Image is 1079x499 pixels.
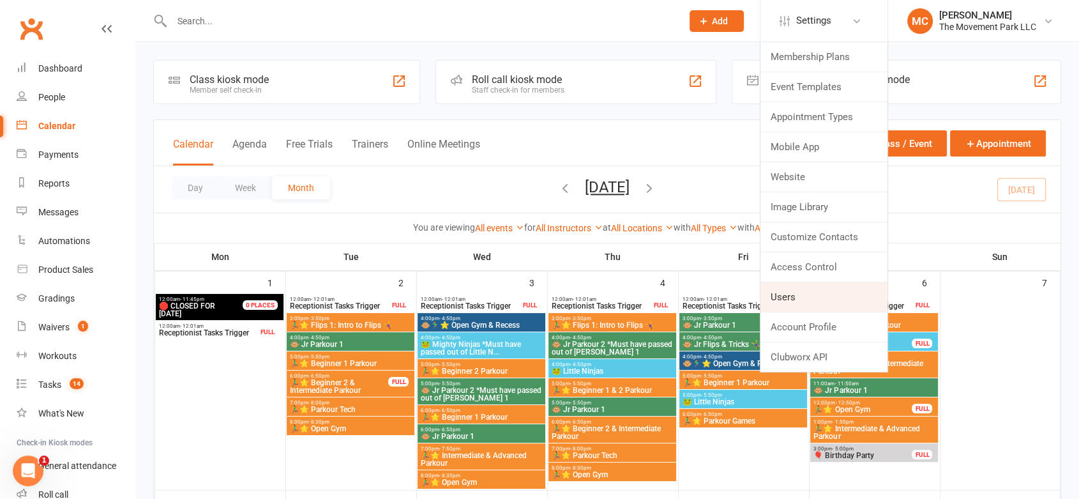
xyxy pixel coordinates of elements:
a: Dashboard [17,54,135,83]
a: Appointment Types [760,102,887,132]
span: 🐵 Jr Parkour 2 *Must have passed out of [PERSON_NAME] 1 [420,387,543,402]
span: - 12:50pm [835,400,859,406]
div: Dashboard [38,63,82,73]
a: Product Sales [17,256,135,284]
span: - 3:50pm [570,316,591,321]
span: Settings [796,6,831,35]
a: Membership Plans [760,42,887,72]
span: 5:00pm [682,373,804,379]
div: 1 [268,272,285,293]
button: [DATE] [585,178,630,196]
a: Image Library [760,192,887,222]
a: Messages [17,198,135,227]
span: - 5:50pm [570,400,591,406]
span: 🐵 Jr Parkour 2 *Must have passed out of [PERSON_NAME] 1 [551,341,674,356]
th: Wed [416,243,547,270]
div: FULL [650,300,670,310]
span: - 4:50pm [701,335,722,341]
span: 8:00pm [420,473,543,479]
span: 🏃‍♂️⭐ Open Gym [813,406,912,413]
span: 🏃‍♂️⭐ Beginner 1 Parkour [289,360,412,367]
span: 🐵🏃‍♂️⭐ Open Gym & Recess [682,360,804,367]
a: Reports [17,169,135,198]
span: 6:00pm [682,411,804,417]
a: Website [760,162,887,192]
div: 3 [529,272,547,293]
div: Payments [38,150,79,160]
div: 2 [398,272,416,293]
span: 🏃‍♂️⭐ Parkour Tech [551,452,674,459]
div: Member self check-in [190,86,269,95]
span: 4:00pm [289,335,412,341]
div: Staff check-in for members [472,86,564,95]
span: - 11:45pm [180,296,204,302]
span: Receptionist Tasks Trigger [551,302,651,310]
button: Trainers [352,138,388,165]
span: 12:00am [158,296,258,302]
span: 5:00pm [551,400,674,406]
span: 3:00pm [551,316,674,321]
div: Reports [38,178,70,188]
div: Class kiosk mode [190,73,269,86]
a: Access Control [760,252,887,282]
span: 🏃‍♂️⭐ Beginner 1 Parkour [420,413,543,421]
span: 6:00pm [420,427,543,433]
div: General attendance [38,461,116,471]
span: 8:00pm [551,465,674,471]
span: - 5:50pm [570,381,591,387]
span: - 12:01am [311,296,335,302]
span: 🏃‍♂️⭐ Intermediate & Advanced Parkour [420,452,543,467]
span: 14 [70,378,84,389]
span: - 8:00pm [570,446,591,452]
strong: with [737,222,755,233]
div: Calendar [38,121,75,131]
span: - 6:50pm [439,427,460,433]
span: 🏃‍♂️⭐ Beginner 2 & Intermediate Parkour [289,379,389,394]
span: 7:00pm [289,400,412,406]
span: - 4:50pm [439,316,460,321]
span: 7:00pm [420,446,543,452]
span: - 3:50pm [701,316,722,321]
span: - 4:50pm [570,335,591,341]
span: - 8:30pm [570,465,591,471]
span: - 12:01am [573,296,596,302]
span: 12:00am [551,296,651,302]
button: Add [690,10,744,32]
span: 🐵🏃‍♂️⭐ Open Gym & Recess [420,321,543,329]
span: - 4:50pm [439,335,460,341]
a: Payments [17,141,135,169]
th: Tue [285,243,416,270]
div: FULL [388,377,409,387]
span: 8:00pm [289,419,412,425]
button: Week [219,176,272,199]
span: [DATE] [158,302,258,318]
span: 🏃‍♂️⭐ Beginner 1 Parkour [682,379,804,387]
span: 🏃‍♂️⭐ Intermediate & Advanced Parkour [813,425,935,440]
strong: with [674,222,691,233]
span: 🐸 Little Ninjas [682,398,804,406]
span: - 11:50am [834,381,858,387]
span: 4:00pm [551,335,674,341]
a: All Instructors [536,223,603,233]
div: FULL [519,300,539,310]
div: FULL [388,300,409,310]
span: - 12:01am [704,296,727,302]
span: - 6:50pm [439,408,460,413]
span: - 5:50pm [701,392,722,398]
span: 12:00pm [813,400,912,406]
span: - 5:00pm [832,446,853,452]
span: - 6:50pm [701,411,722,417]
a: Customize Contacts [760,222,887,252]
span: 🏃‍♂️⭐ Open Gym [420,479,543,486]
div: 6 [922,272,940,293]
div: 7 [1042,272,1060,293]
strong: You are viewing [413,222,475,233]
span: 5:00pm [682,392,804,398]
span: 🏃‍♂️⭐ Parkour Tech [289,406,412,413]
button: Calendar [173,138,213,165]
span: Receptionist Tasks Trigger [682,302,781,310]
span: - 5:50pm [701,373,722,379]
span: 5:00pm [420,381,543,387]
span: - 1:50pm [832,419,853,425]
div: People [38,92,65,102]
